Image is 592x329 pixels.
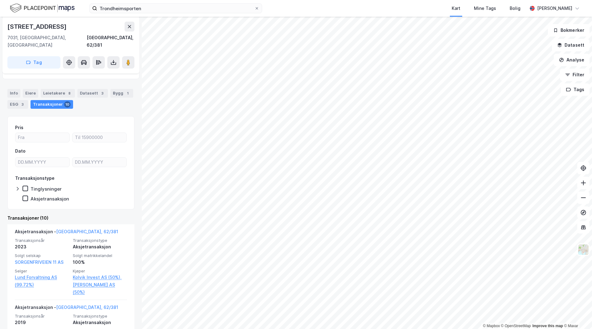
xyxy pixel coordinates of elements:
img: Z [578,244,589,255]
div: Eiere [23,89,38,98]
div: Aksjetransaksjon - [15,228,118,238]
span: Transaksjonstype [73,314,127,319]
div: Datasett [77,89,108,98]
div: Aksjetransaksjon - [15,304,118,314]
img: logo.f888ab2527a4732fd821a326f86c7f29.svg [10,3,75,14]
input: DD.MM.YYYY [72,158,126,167]
div: ESG [7,100,28,109]
button: Tags [561,83,590,96]
button: Analyse [554,54,590,66]
div: Aksjetransaksjon [73,319,127,326]
button: Filter [560,69,590,81]
a: Mapbox [483,324,500,328]
span: Kjøper [73,268,127,274]
div: Bolig [510,5,520,12]
div: Transaksjoner (10) [7,214,134,222]
div: 2023 [15,243,69,251]
a: SORGENFRIVEIEN 11 AS [15,259,64,265]
div: Leietakere [41,89,75,98]
div: [GEOGRAPHIC_DATA], 62/381 [87,34,134,49]
div: Kart [452,5,460,12]
iframe: Chat Widget [561,299,592,329]
span: Transaksjonstype [73,238,127,243]
div: Transaksjonstype [15,175,55,182]
div: 1 [125,90,131,96]
span: Transaksjonsår [15,314,69,319]
div: Aksjetransaksjon [31,196,69,202]
div: Info [7,89,20,98]
a: [PERSON_NAME] AS (50%) [73,281,127,296]
a: Lund Forvaltning AS (99.72%) [15,274,69,289]
a: Kolvik Invest AS (50%), [73,274,127,281]
div: [PERSON_NAME] [537,5,572,12]
div: 3 [99,90,105,96]
div: 8 [66,90,72,96]
div: 2019 [15,319,69,326]
div: Dato [15,147,26,155]
a: Improve this map [532,324,563,328]
span: Transaksjonsår [15,238,69,243]
div: 100% [73,259,127,266]
div: Transaksjoner [31,100,73,109]
div: Pris [15,124,23,131]
input: DD.MM.YYYY [15,158,69,167]
a: [GEOGRAPHIC_DATA], 62/381 [56,229,118,234]
div: 10 [64,101,71,108]
button: Bokmerker [548,24,590,36]
input: Søk på adresse, matrikkel, gårdeiere, leietakere eller personer [97,4,254,13]
div: 7031, [GEOGRAPHIC_DATA], [GEOGRAPHIC_DATA] [7,34,87,49]
span: Solgt matrikkelandel [73,253,127,258]
div: 3 [19,101,26,108]
span: Solgt selskap [15,253,69,258]
a: OpenStreetMap [501,324,531,328]
div: Mine Tags [474,5,496,12]
button: Datasett [552,39,590,51]
input: Til 15900000 [72,133,126,142]
div: Aksjetransaksjon [73,243,127,251]
div: [STREET_ADDRESS] [7,22,68,32]
div: Tinglysninger [31,186,62,192]
a: [GEOGRAPHIC_DATA], 62/381 [56,305,118,310]
div: Bygg [110,89,133,98]
button: Tag [7,56,60,69]
span: Selger [15,268,69,274]
input: Fra [15,133,69,142]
